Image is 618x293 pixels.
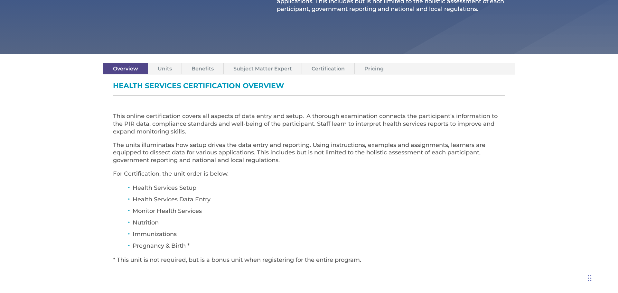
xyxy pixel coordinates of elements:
li: Nutrition [133,218,505,230]
iframe: Chat Widget [586,262,618,293]
a: Units [148,63,182,74]
div: Drag [588,269,592,288]
a: Benefits [182,63,223,74]
li: Health Services Data Entry [133,195,505,207]
h3: Health Services Certification Overview [113,82,505,93]
p: The units illuminates how setup drives the data entry and reporting. Using instructions, examples... [113,142,505,170]
li: Pregnancy & Birth * [133,242,505,253]
p: * This unit is not required, but is a bonus unit when registering for the entire program. [113,256,505,270]
a: Certification [302,63,354,74]
li: Immunizations [133,230,505,242]
li: Monitor Health Services [133,207,505,218]
p: For Certification, the unit order is below. [113,170,505,184]
li: Health Services Setup [133,184,505,195]
a: Pricing [355,63,393,74]
p: This online certification covers all aspects of data entry and setup. A thorough examination conn... [113,113,505,141]
a: Subject Matter Expert [224,63,302,74]
a: Overview [103,63,148,74]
